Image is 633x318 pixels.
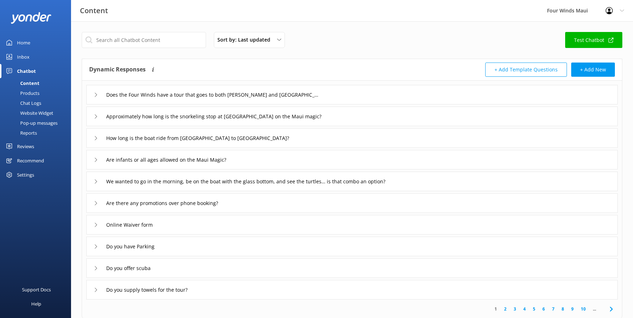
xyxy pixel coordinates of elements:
a: 7 [548,306,558,312]
a: 9 [568,306,577,312]
a: Chat Logs [4,98,71,108]
a: Pop-up messages [4,118,71,128]
div: Reviews [17,139,34,153]
div: Chat Logs [4,98,41,108]
h4: Dynamic Responses [89,63,146,77]
a: 1 [491,306,501,312]
a: 3 [510,306,520,312]
a: 5 [529,306,539,312]
div: Pop-up messages [4,118,58,128]
span: ... [589,306,600,312]
a: 4 [520,306,529,312]
div: Support Docs [22,282,51,297]
button: + Add New [571,63,615,77]
a: 10 [577,306,589,312]
div: Reports [4,128,37,138]
h3: Content [80,5,108,16]
a: Website Widget [4,108,71,118]
div: Settings [17,168,34,182]
button: + Add Template Questions [485,63,567,77]
input: Search all Chatbot Content [82,32,206,48]
a: Content [4,78,71,88]
span: Sort by: Last updated [217,36,275,44]
div: Chatbot [17,64,36,78]
a: Products [4,88,71,98]
div: Website Widget [4,108,53,118]
div: Products [4,88,39,98]
a: Test Chatbot [565,32,622,48]
div: Home [17,36,30,50]
div: Content [4,78,39,88]
a: 2 [501,306,510,312]
div: Help [31,297,41,311]
a: 6 [539,306,548,312]
div: Inbox [17,50,29,64]
a: 8 [558,306,568,312]
div: Recommend [17,153,44,168]
a: Reports [4,128,71,138]
img: yonder-white-logo.png [11,12,52,24]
